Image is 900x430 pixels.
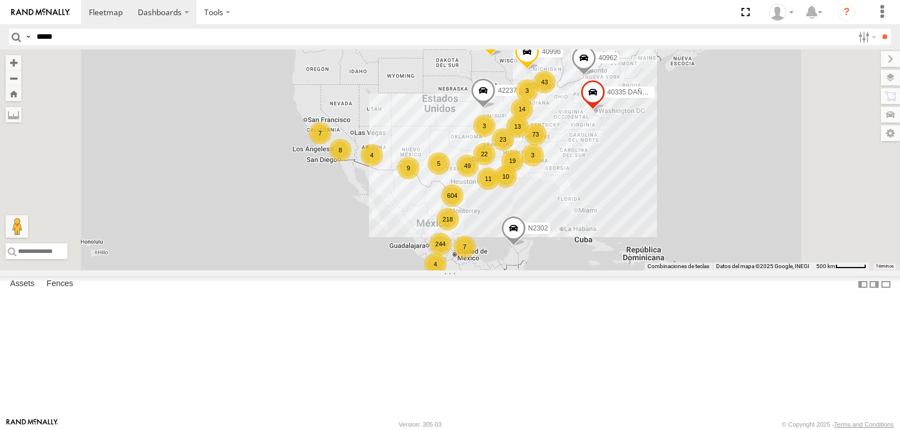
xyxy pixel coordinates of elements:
div: 13 [506,115,529,138]
div: Miguel Cantu [765,4,798,21]
div: 23 [492,128,514,151]
button: Escala del mapa: 500 km por 51 píxeles [813,262,870,270]
label: Fences [41,277,79,292]
label: Hide Summary Table [880,276,892,292]
label: Dock Summary Table to the Right [868,276,880,292]
div: 244 [429,233,452,255]
div: © Copyright 2025 - [782,421,894,428]
i: ? [838,3,856,21]
button: Combinaciones de teclas [647,262,709,270]
button: Zoom Home [6,86,21,101]
a: Términos [876,264,894,269]
div: 218 [436,208,459,230]
div: 604 [441,184,463,207]
div: 11 [477,168,499,190]
label: Measure [6,107,21,123]
span: 40996 [542,48,560,56]
span: 40962 [598,54,617,62]
button: Zoom out [6,70,21,86]
div: 4 [424,253,447,275]
label: Search Filter Options [854,29,878,45]
span: N2302 [528,224,548,232]
div: 3 [521,144,544,166]
div: 7 [453,236,476,258]
div: 19 [501,150,524,172]
span: Datos del mapa ©2025 Google, INEGI [716,263,809,269]
div: 5 [427,152,450,175]
span: 42237 [498,87,516,94]
a: Terms and Conditions [834,421,894,428]
div: Version: 305.03 [399,421,442,428]
div: 22 [473,143,496,165]
label: Map Settings [881,125,900,141]
div: 9 [397,157,420,179]
label: Assets [4,277,40,292]
img: rand-logo.svg [11,8,70,16]
button: Arrastra al hombrecito al mapa para abrir Street View [6,215,28,238]
div: 49 [456,155,479,177]
a: Visit our Website [6,419,58,430]
span: 40335 DAÑADO [607,88,657,96]
div: 14 [511,98,533,120]
div: 10 [494,165,517,188]
div: 4 [361,144,383,166]
button: Zoom in [6,55,21,70]
div: 8 [329,139,352,161]
div: 43 [533,71,556,93]
div: 7 [309,122,331,144]
span: 500 km [816,263,835,269]
div: 3 [473,115,496,137]
label: Search Query [24,29,33,45]
div: 3 [516,79,538,102]
label: Dock Summary Table to the Left [857,276,868,292]
div: 73 [524,123,547,146]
